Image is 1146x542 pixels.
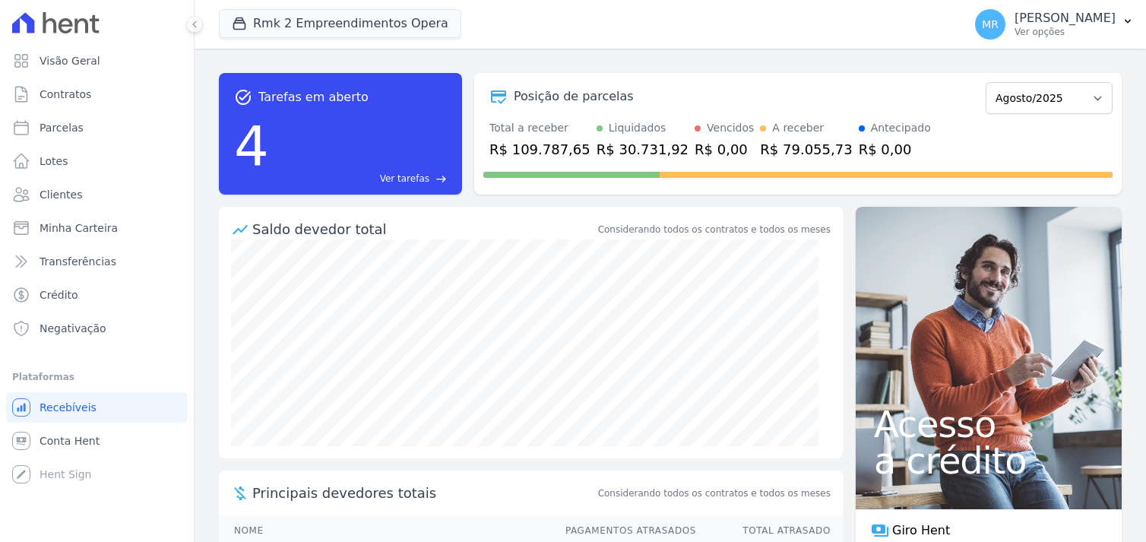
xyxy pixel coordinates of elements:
div: 4 [234,106,269,185]
a: Lotes [6,146,188,176]
p: Ver opções [1015,26,1116,38]
p: [PERSON_NAME] [1015,11,1116,26]
div: Liquidados [609,120,666,136]
span: Tarefas em aberto [258,88,369,106]
div: R$ 79.055,73 [760,139,852,160]
span: Acesso [874,406,1103,442]
span: Giro Hent [892,521,950,540]
div: Posição de parcelas [514,87,634,106]
button: Rmk 2 Empreendimentos Opera [219,9,461,38]
a: Ver tarefas east [275,172,447,185]
button: MR [PERSON_NAME] Ver opções [963,3,1146,46]
span: Recebíveis [40,400,97,415]
span: Lotes [40,154,68,169]
span: MR [982,19,999,30]
div: Saldo devedor total [252,219,595,239]
a: Clientes [6,179,188,210]
div: R$ 109.787,65 [489,139,590,160]
a: Minha Carteira [6,213,188,243]
div: R$ 0,00 [859,139,931,160]
span: Minha Carteira [40,220,118,236]
a: Contratos [6,79,188,109]
a: Crédito [6,280,188,310]
div: A receber [772,120,824,136]
a: Visão Geral [6,46,188,76]
a: Parcelas [6,113,188,143]
a: Recebíveis [6,392,188,423]
div: R$ 0,00 [695,139,754,160]
span: Considerando todos os contratos e todos os meses [598,487,831,500]
div: Vencidos [707,120,754,136]
span: Ver tarefas [380,172,429,185]
div: R$ 30.731,92 [597,139,689,160]
a: Negativação [6,313,188,344]
a: Conta Hent [6,426,188,456]
div: Total a receber [489,120,590,136]
div: Plataformas [12,368,182,386]
span: Negativação [40,321,106,336]
span: Crédito [40,287,78,303]
span: Parcelas [40,120,84,135]
span: Transferências [40,254,116,269]
span: Contratos [40,87,91,102]
span: Clientes [40,187,82,202]
span: a crédito [874,442,1103,479]
span: east [435,173,447,185]
div: Antecipado [871,120,931,136]
span: Conta Hent [40,433,100,448]
span: task_alt [234,88,252,106]
span: Principais devedores totais [252,483,595,503]
div: Considerando todos os contratos e todos os meses [598,223,831,236]
a: Transferências [6,246,188,277]
span: Visão Geral [40,53,100,68]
